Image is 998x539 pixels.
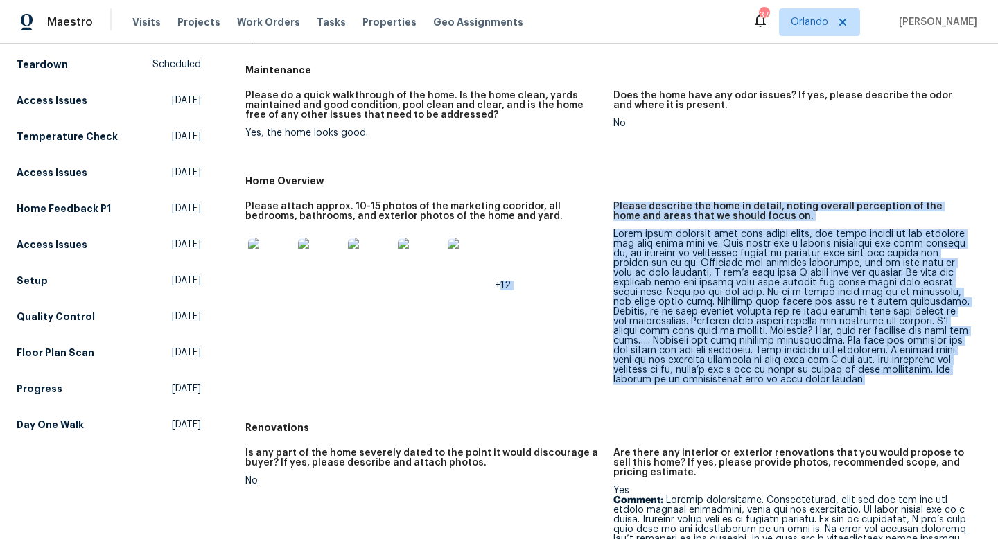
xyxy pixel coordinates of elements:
a: Access Issues[DATE] [17,88,201,113]
h5: Access Issues [17,94,87,107]
span: [DATE] [172,274,201,288]
div: No [613,118,970,128]
h5: Home Feedback P1 [17,202,111,215]
span: [DATE] [172,202,201,215]
span: Tasks [317,17,346,27]
span: [DATE] [172,310,201,324]
a: Day One Walk[DATE] [17,412,201,437]
h5: Access Issues [17,238,87,251]
span: Projects [177,15,220,29]
div: 37 [759,8,769,22]
a: Floor Plan Scan[DATE] [17,340,201,365]
b: Comment: [613,495,663,505]
span: [DATE] [172,166,201,179]
h5: Day One Walk [17,418,84,432]
span: [DATE] [172,238,201,251]
h5: Are there any interior or exterior renovations that you would propose to sell this home? If yes, ... [613,448,970,477]
div: No [245,476,602,486]
a: Home Feedback P1[DATE] [17,196,201,221]
h5: Please do a quick walkthrough of the home. Is the home clean, yards maintained and good condition... [245,91,602,120]
div: Lorem ipsum dolorsit amet cons adipi elits, doe tempo incidi ut lab etdolore mag aliq enima mini ... [613,229,970,385]
h5: Maintenance [245,63,981,77]
span: [PERSON_NAME] [893,15,977,29]
h5: Please attach approx. 10-15 photos of the marketing cooridor, all bedrooms, bathrooms, and exteri... [245,202,602,221]
h5: Is any part of the home severely dated to the point it would discourage a buyer? If yes, please d... [245,448,602,468]
span: [DATE] [172,94,201,107]
span: [DATE] [172,418,201,432]
span: Maestro [47,15,93,29]
h5: Temperature Check [17,130,118,143]
span: Work Orders [237,15,300,29]
a: Setup[DATE] [17,268,201,293]
h5: Teardown [17,58,68,71]
h5: Access Issues [17,166,87,179]
a: TeardownScheduled [17,52,201,77]
h5: Renovations [245,421,981,434]
a: Access Issues[DATE] [17,160,201,185]
h5: Please describe the home in detail, noting overall perception of the home and areas that we shoul... [613,202,970,221]
h5: Home Overview [245,174,981,188]
div: Yes, the home looks good. [245,128,602,138]
span: [DATE] [172,130,201,143]
h5: Setup [17,274,48,288]
a: Access Issues[DATE] [17,232,201,257]
span: Geo Assignments [433,15,523,29]
span: Orlando [791,15,828,29]
h5: Floor Plan Scan [17,346,94,360]
span: [DATE] [172,346,201,360]
span: Visits [132,15,161,29]
span: Scheduled [152,58,201,71]
a: Temperature Check[DATE] [17,124,201,149]
h5: Progress [17,382,62,396]
span: +12 [495,281,511,290]
span: Properties [362,15,417,29]
h5: Does the home have any odor issues? If yes, please describe the odor and where it is present. [613,91,970,110]
span: [DATE] [172,382,201,396]
h5: Quality Control [17,310,95,324]
a: Progress[DATE] [17,376,201,401]
a: Quality Control[DATE] [17,304,201,329]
